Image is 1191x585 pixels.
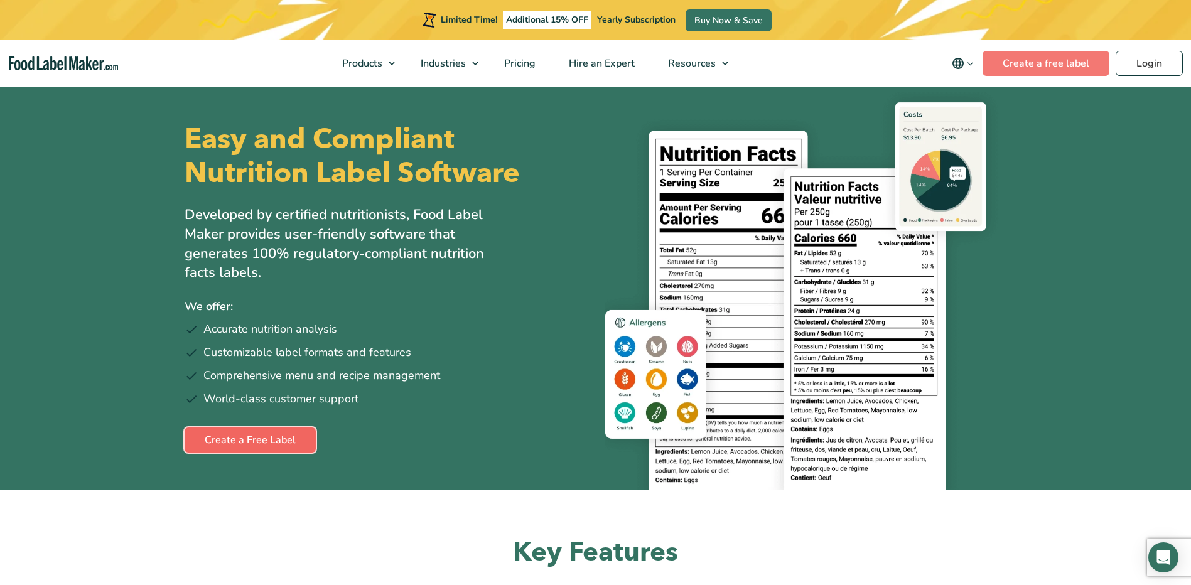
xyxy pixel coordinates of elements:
[326,40,401,87] a: Products
[203,344,411,361] span: Customizable label formats and features
[417,56,467,70] span: Industries
[686,9,772,31] a: Buy Now & Save
[203,390,358,407] span: World-class customer support
[404,40,485,87] a: Industries
[1116,51,1183,76] a: Login
[338,56,384,70] span: Products
[664,56,717,70] span: Resources
[203,367,440,384] span: Comprehensive menu and recipe management
[503,11,591,29] span: Additional 15% OFF
[185,122,585,190] h1: Easy and Compliant Nutrition Label Software
[500,56,537,70] span: Pricing
[185,205,511,282] p: Developed by certified nutritionists, Food Label Maker provides user-friendly software that gener...
[983,51,1109,76] a: Create a free label
[565,56,636,70] span: Hire an Expert
[203,321,337,338] span: Accurate nutrition analysis
[652,40,735,87] a: Resources
[185,298,586,316] p: We offer:
[552,40,649,87] a: Hire an Expert
[597,14,676,26] span: Yearly Subscription
[185,535,1007,570] h2: Key Features
[488,40,549,87] a: Pricing
[1148,542,1178,572] div: Open Intercom Messenger
[185,427,316,453] a: Create a Free Label
[441,14,497,26] span: Limited Time!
